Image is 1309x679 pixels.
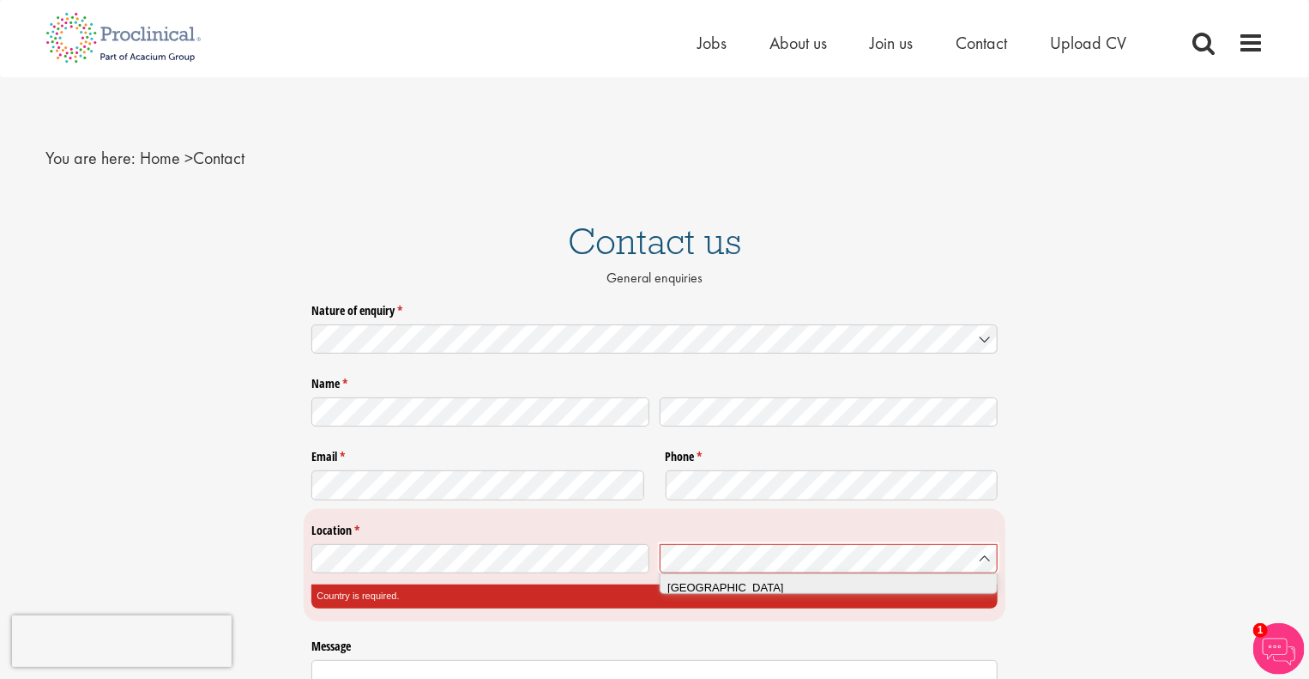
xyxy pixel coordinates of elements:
input: State / Province / Region [311,544,649,574]
span: Contact [140,147,244,169]
label: Nature of enquiry [311,296,998,318]
label: Phone [666,443,998,465]
a: Contact [956,32,1007,54]
legend: Location [311,517,998,539]
label: Email [311,443,644,465]
span: [GEOGRAPHIC_DATA] [667,579,783,597]
input: First [311,397,649,427]
img: Chatbot [1253,623,1305,675]
div: Country is required. [311,585,998,609]
input: Country [660,544,998,574]
label: Message [311,633,998,655]
a: Jobs [697,32,727,54]
legend: Name [311,370,998,392]
a: About us [769,32,827,54]
input: Last [660,397,998,427]
span: > [184,147,193,169]
a: Upload CV [1050,32,1126,54]
a: breadcrumb link to Home [140,147,180,169]
iframe: reCAPTCHA [12,615,232,667]
span: 1 [1253,623,1268,638]
a: Join us [870,32,913,54]
span: You are here: [45,147,136,169]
